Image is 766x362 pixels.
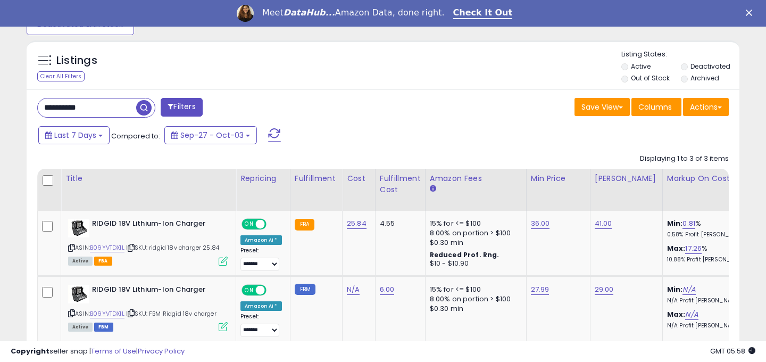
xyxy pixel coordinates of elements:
div: 15% for <= $100 [430,219,518,228]
span: | SKU: FBM Ridgid 18v charger [126,309,217,318]
button: Sep-27 - Oct-03 [164,126,257,144]
p: N/A Profit [PERSON_NAME] [667,297,755,305]
a: 41.00 [595,218,612,229]
div: Displaying 1 to 3 of 3 items [640,154,729,164]
a: N/A [685,309,698,320]
span: FBA [94,257,112,266]
span: 2025-10-11 05:58 GMT [710,346,755,356]
span: All listings currently available for purchase on Amazon [68,323,93,332]
div: 8.00% on portion > $100 [430,228,518,238]
label: Archived [690,73,719,83]
label: Out of Stock [631,73,670,83]
b: Reduced Prof. Rng. [430,250,499,259]
span: OFF [265,220,282,229]
a: Terms of Use [91,346,136,356]
b: Min: [667,284,683,294]
a: 27.99 [531,284,549,295]
span: All listings currently available for purchase on Amazon [68,257,93,266]
label: Deactivated [690,62,730,71]
a: B09YVTDX1L [90,243,124,252]
small: FBA [295,219,314,231]
div: ASIN: [68,285,228,331]
small: FBM [295,284,315,295]
div: Amazon Fees [430,173,522,184]
img: Profile image for Georgie [237,5,254,22]
div: 15% for <= $100 [430,285,518,294]
div: Close [746,10,756,16]
button: Last 7 Days [38,126,110,144]
strong: Copyright [11,346,49,356]
div: % [667,219,755,238]
div: 4.55 [380,219,417,228]
div: Markup on Cost [667,173,759,184]
div: $0.30 min [430,304,518,314]
button: Actions [683,98,729,116]
p: Listing States: [621,50,740,60]
div: 8.00% on portion > $100 [430,294,518,304]
a: 0.81 [682,218,695,229]
b: Max: [667,309,686,319]
a: 17.26 [685,243,702,254]
a: 29.00 [595,284,614,295]
button: Filters [161,98,202,117]
div: $10 - $10.90 [430,259,518,268]
a: Privacy Policy [138,346,185,356]
th: The percentage added to the cost of goods (COGS) that forms the calculator for Min & Max prices. [662,169,763,211]
div: Min Price [531,173,586,184]
small: Amazon Fees. [430,184,436,194]
div: Cost [347,173,371,184]
a: Check It Out [453,7,513,19]
div: Preset: [240,247,282,271]
img: 41MhZa6vbwL._SL40_.jpg [68,285,89,303]
span: | SKU: ridgid 18v charger 25.84 [126,243,219,252]
div: Amazon AI * [240,235,282,245]
b: RIDGID 18V Lithium-Ion Charger [92,285,221,298]
span: OFF [265,285,282,294]
div: Repricing [240,173,286,184]
span: Sep-27 - Oct-03 [180,130,244,141]
div: [PERSON_NAME] [595,173,658,184]
a: 36.00 [531,218,550,229]
div: Clear All Filters [37,71,85,81]
b: Min: [667,218,683,228]
a: B09YVTDX1L [90,309,124,318]
p: N/A Profit [PERSON_NAME] [667,322,755,330]
span: ON [243,220,256,229]
b: Max: [667,243,686,253]
div: % [667,244,755,264]
div: Meet Amazon Data, done right. [262,7,445,18]
a: 6.00 [380,284,395,295]
img: 41MhZa6vbwL._SL40_.jpg [68,219,89,237]
div: $0.30 min [430,238,518,248]
div: Preset: [240,313,282,337]
a: N/A [347,284,360,295]
span: FBM [94,323,113,332]
span: ON [243,285,256,294]
span: Compared to: [111,131,160,141]
i: DataHub... [284,7,335,18]
span: Last 7 Days [54,130,96,141]
div: Fulfillment [295,173,338,184]
label: Active [631,62,651,71]
button: Columns [631,98,681,116]
div: Fulfillment Cost [380,173,421,195]
h5: Listings [56,53,97,68]
div: Amazon AI * [240,301,282,311]
div: Title [65,173,231,184]
span: Columns [638,102,672,112]
p: 0.58% Profit [PERSON_NAME] [667,231,755,238]
b: RIDGID 18V Lithium-Ion Charger [92,219,221,232]
div: ASIN: [68,219,228,265]
p: 10.88% Profit [PERSON_NAME] [667,256,755,264]
a: 25.84 [347,218,367,229]
div: seller snap | | [11,347,185,357]
a: N/A [682,284,695,295]
button: Save View [574,98,630,116]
